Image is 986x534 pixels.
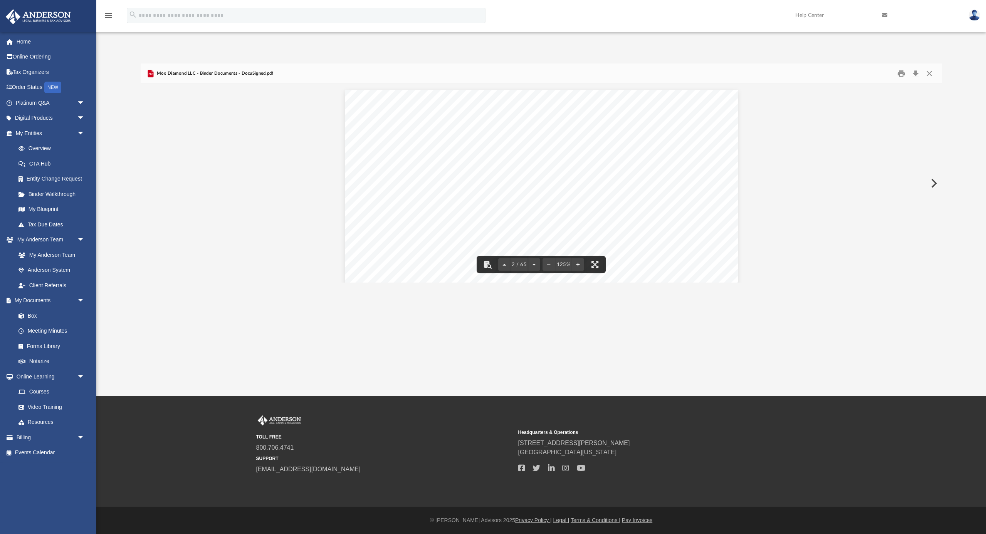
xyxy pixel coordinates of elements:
a: [GEOGRAPHIC_DATA][US_STATE] [518,449,617,455]
span: Enclosed are Unit Ownership Certificates indicating ownership of the company. [442,276,691,283]
span: DocuSign Envelope ID: D0F39E56-B8F0-4CA1-BCE6-8542C454EC32 [356,97,517,102]
button: Download [909,68,923,80]
small: SUPPORT [256,455,513,462]
a: menu [104,15,113,20]
span: Mox Diamond LLC - Binder Documents - DocuSigned.pdf [155,70,274,77]
span: 145 Wildhorse Trail [395,196,452,203]
span: LLC. This entity was created as part of your Unlimited LLC Package [391,252,586,259]
img: Anderson Advisors Platinum Portal [3,9,73,24]
div: Document Viewer [141,84,941,283]
i: menu [104,11,113,20]
span: [US_STATE] requires each entity to file an annual report. This is due by the first day of the ann... [391,268,701,275]
a: [EMAIL_ADDRESS][DOMAIN_NAME] [256,466,361,472]
a: Home [5,34,96,49]
button: Enter fullscreen [586,256,603,273]
a: My Entitiesarrow_drop_down [5,126,96,141]
button: Next File [925,172,942,194]
a: My Blueprint [11,202,92,217]
button: 2 / 65 [511,256,528,273]
a: Box [11,308,89,323]
a: [STREET_ADDRESS][PERSON_NAME] [518,440,630,446]
a: Forms Library [11,338,89,354]
button: Zoom in [572,256,584,273]
div: File preview [141,84,941,283]
div: Preview [141,64,941,283]
a: Digital Productsarrow_drop_down [5,110,96,126]
span: arrow_drop_down [77,430,92,445]
span: arrow_drop_down [77,95,92,111]
a: Tax Due Dates [11,217,96,232]
a: Notarize [11,354,92,369]
a: Video Training [11,399,89,415]
span: arrow_drop_down [77,126,92,141]
span: [GEOGRAPHIC_DATA] [395,204,462,211]
small: Headquarters & Operations [518,429,775,436]
a: Platinum Q&Aarrow_drop_down [5,95,96,110]
a: My Anderson Teamarrow_drop_down [5,232,92,248]
a: My Anderson Team [11,247,89,263]
a: Legal | [553,517,569,523]
div: © [PERSON_NAME] Advisors 2025 [96,516,986,524]
a: Binder Walkthrough [11,186,96,202]
span: . [586,252,588,259]
small: TOLL FREE [256,434,513,440]
span: Re: [417,222,427,229]
button: Close [922,68,936,80]
a: Privacy Policy | [515,517,552,523]
a: Resources [11,415,92,430]
a: Order StatusNEW [5,80,96,95]
a: 800.706.4741 [256,444,294,451]
a: Online Ordering [5,49,96,65]
a: Pay Invoices [622,517,652,523]
a: Meeting Minutes [11,323,92,339]
span: Mox Diamond LLC [431,222,490,229]
a: CTA Hub [11,156,96,171]
div: Current zoom level [555,262,572,267]
span: [PERSON_NAME] [395,187,448,194]
span: arrow_drop_down [77,293,92,309]
button: Toggle findbar [479,256,496,273]
span: month of filing. [391,276,440,283]
a: Online Learningarrow_drop_down [5,369,92,384]
button: Next page [528,256,540,273]
a: Overview [11,141,96,156]
button: Print [894,68,909,80]
a: Courses [11,384,92,400]
a: Anderson System [11,263,92,278]
span: for Mox Diamond [635,244,688,251]
span: arrow_drop_down [77,369,92,385]
span: arrow_drop_down [77,232,92,248]
span: Operating Agreement [570,244,632,251]
img: User Pic [969,10,980,21]
a: Tax Organizers [5,64,96,80]
button: Previous page [498,256,511,273]
span: 2 / 65 [511,262,528,267]
span: Enclosed you will find your new Limited Liability Company [391,244,568,251]
i: search [129,10,137,19]
a: My Documentsarrow_drop_down [5,293,92,308]
a: Client Referrals [11,278,92,293]
span: arrow_drop_down [77,110,92,126]
span: [DATE] [395,167,415,174]
a: Events Calendar [5,445,96,460]
a: Billingarrow_drop_down [5,430,96,445]
a: Terms & Conditions | [571,517,620,523]
img: Anderson Advisors Platinum Portal [256,415,302,425]
a: Entity Change Request [11,171,96,187]
div: NEW [44,82,61,93]
button: Zoom out [543,256,555,273]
